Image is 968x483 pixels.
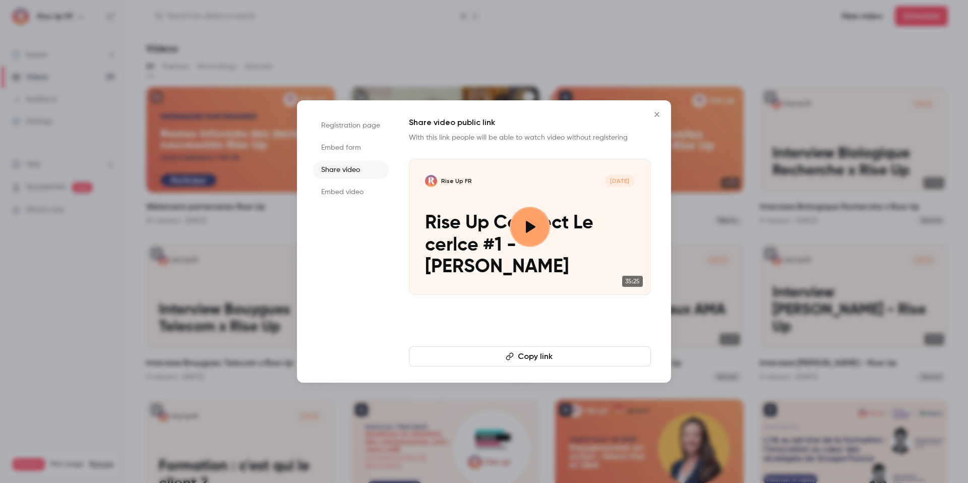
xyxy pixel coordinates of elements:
h1: Share video public link [409,116,651,129]
span: 35:25 [622,276,643,287]
li: Registration page [313,116,389,135]
li: Embed video [313,183,389,201]
p: With this link people will be able to watch video without registering [409,133,651,143]
button: Close [647,104,667,125]
li: Share video [313,161,389,179]
li: Embed form [313,139,389,157]
a: Rise Up Connect Le cerlce #1 - Thierry BonettoRise Up FR[DATE]Rise Up Connect Le cerlce #1 - [PER... [409,159,651,295]
button: Copy link [409,346,651,367]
